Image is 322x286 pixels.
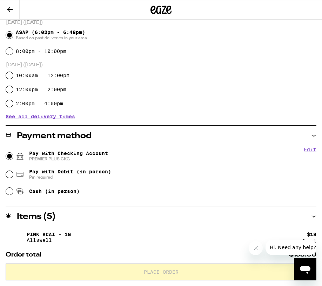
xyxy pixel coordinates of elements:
span: Order total [6,252,41,258]
span: Pay with Debit (in person) [29,169,111,174]
button: Place Order [6,264,316,280]
div: Qty: 1 [302,239,316,243]
h2: Payment method [17,132,92,140]
span: Cash (in person) [29,188,80,194]
p: [DATE] ([DATE]) [6,19,316,26]
div: $ 18 [307,232,316,237]
span: Pay with Checking Account [29,151,108,162]
p: [DATE] ([DATE]) [6,62,316,68]
span: Pin required [29,174,111,180]
label: 12:00pm - 2:00pm [16,87,66,92]
p: Allswell [27,237,71,243]
span: Based on past deliveries in your area [16,35,87,41]
span: PREMIER PLUS CKG [29,156,108,162]
p: Pink Acai - 1g [27,232,71,237]
iframe: Button to launch messaging window [294,258,316,280]
label: 2:00pm - 4:00pm [16,101,63,106]
span: Place Order [144,270,179,274]
h2: Items ( 5 ) [17,213,56,221]
button: See all delivery times [6,114,75,119]
iframe: Message from company [266,240,316,255]
button: Edit [304,147,316,152]
span: ASAP (6:02pm - 6:48pm) [16,29,87,41]
img: Pink Acai - 1g [6,227,25,247]
label: 8:00pm - 10:00pm [16,48,66,54]
iframe: Close message [249,241,263,255]
label: 10:00am - 12:00pm [16,73,69,78]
